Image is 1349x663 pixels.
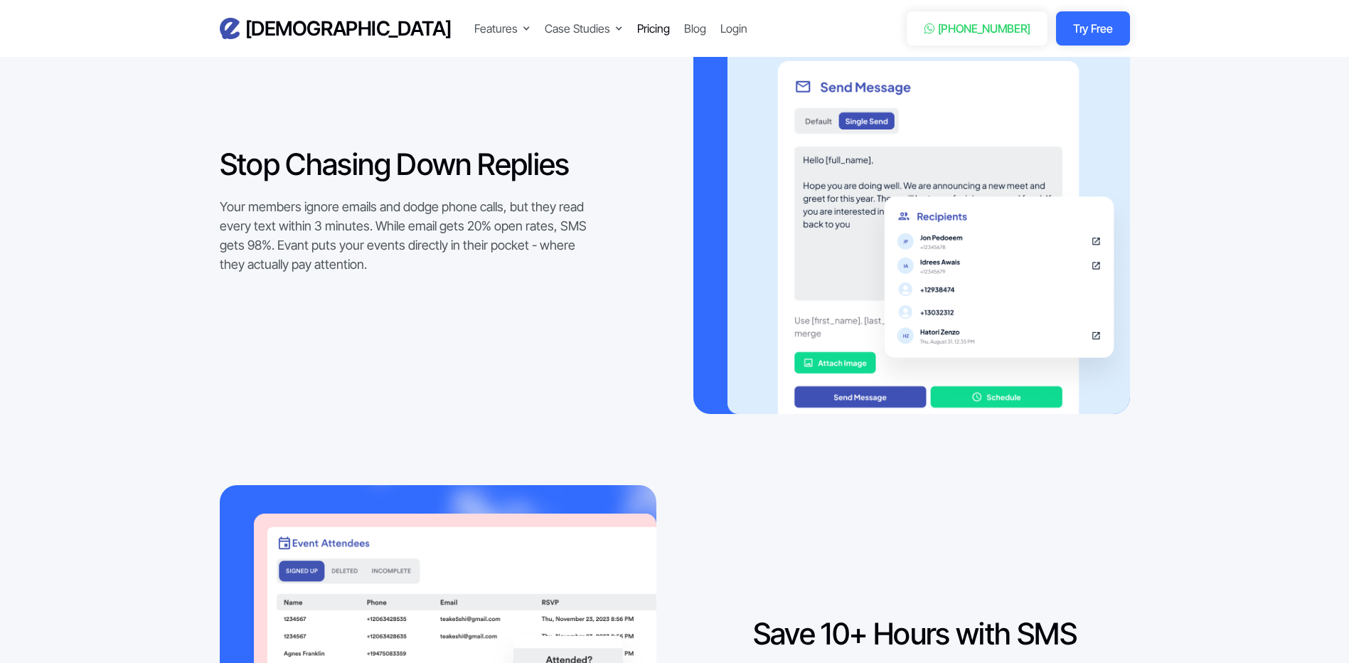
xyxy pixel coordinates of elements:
[220,197,597,274] div: Your members ignore emails and dodge phone calls, but they read every text within 3 minutes. Whil...
[1056,11,1129,46] a: Try Free
[220,146,597,184] h3: Stop Chasing Down Replies
[474,20,518,37] div: Features
[907,11,1048,46] a: [PHONE_NUMBER]
[637,20,670,37] a: Pricing
[474,20,530,37] div: Features
[753,615,1130,653] h3: Save 10+ Hours with SMS
[545,20,623,37] div: Case Studies
[720,20,747,37] a: Login
[245,16,452,41] h3: [DEMOGRAPHIC_DATA]
[545,20,610,37] div: Case Studies
[684,20,706,37] a: Blog
[938,20,1031,37] div: [PHONE_NUMBER]
[220,16,452,41] a: home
